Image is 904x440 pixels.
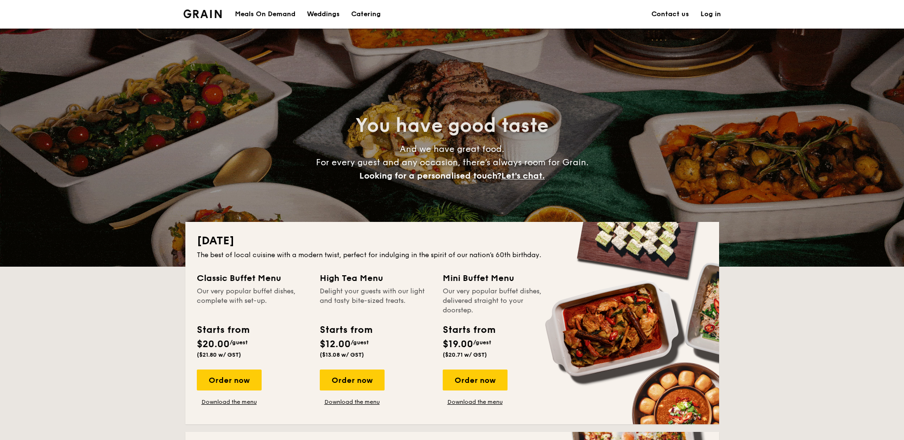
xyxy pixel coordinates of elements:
img: Grain [183,10,222,18]
span: ($20.71 w/ GST) [443,351,487,358]
div: Starts from [197,323,249,337]
div: Order now [197,370,262,390]
span: $20.00 [197,339,230,350]
div: Our very popular buffet dishes, complete with set-up. [197,287,308,315]
span: Looking for a personalised touch? [359,170,501,181]
div: Mini Buffet Menu [443,271,554,285]
span: /guest [473,339,491,346]
span: /guest [351,339,369,346]
span: You have good taste [356,114,548,137]
span: $12.00 [320,339,351,350]
div: Delight your guests with our light and tasty bite-sized treats. [320,287,431,315]
span: ($21.80 w/ GST) [197,351,241,358]
div: Classic Buffet Menu [197,271,308,285]
div: Starts from [443,323,495,337]
span: ($13.08 w/ GST) [320,351,364,358]
h2: [DATE] [197,233,708,249]
div: The best of local cuisine with a modern twist, perfect for indulging in the spirit of our nation’... [197,250,708,260]
a: Download the menu [443,398,508,406]
a: Logotype [183,10,222,18]
a: Download the menu [320,398,385,406]
div: Starts from [320,323,372,337]
div: High Tea Menu [320,271,431,285]
span: And we have great food. For every guest and any occasion, there’s always room for Grain. [316,144,589,181]
div: Our very popular buffet dishes, delivered straight to your doorstep. [443,287,554,315]
span: $19.00 [443,339,473,350]
div: Order now [320,370,385,390]
span: Let's chat. [501,170,545,181]
div: Order now [443,370,508,390]
span: /guest [230,339,248,346]
a: Download the menu [197,398,262,406]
